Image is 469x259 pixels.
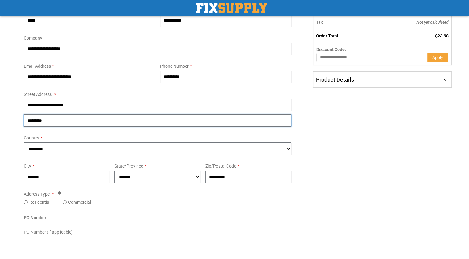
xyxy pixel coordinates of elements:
[316,76,354,83] span: Product Details
[427,53,448,62] button: Apply
[432,55,443,60] span: Apply
[24,36,42,40] span: Company
[24,214,292,224] div: PO Number
[24,64,51,69] span: Email Address
[196,3,267,13] a: store logo
[196,3,267,13] img: Fix Industrial Supply
[316,33,338,38] strong: Order Total
[313,17,375,28] th: Tax
[24,163,31,168] span: City
[68,199,91,205] label: Commercial
[24,135,39,140] span: Country
[416,20,449,25] span: Not yet calculated
[316,47,346,52] span: Discount Code:
[24,192,50,197] span: Address Type
[435,33,449,38] span: $23.98
[24,92,52,97] span: Street Address
[29,199,50,205] label: Residential
[24,230,73,235] span: PO Number (if applicable)
[205,163,236,168] span: Zip/Postal Code
[160,64,189,69] span: Phone Number
[114,163,143,168] span: State/Province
